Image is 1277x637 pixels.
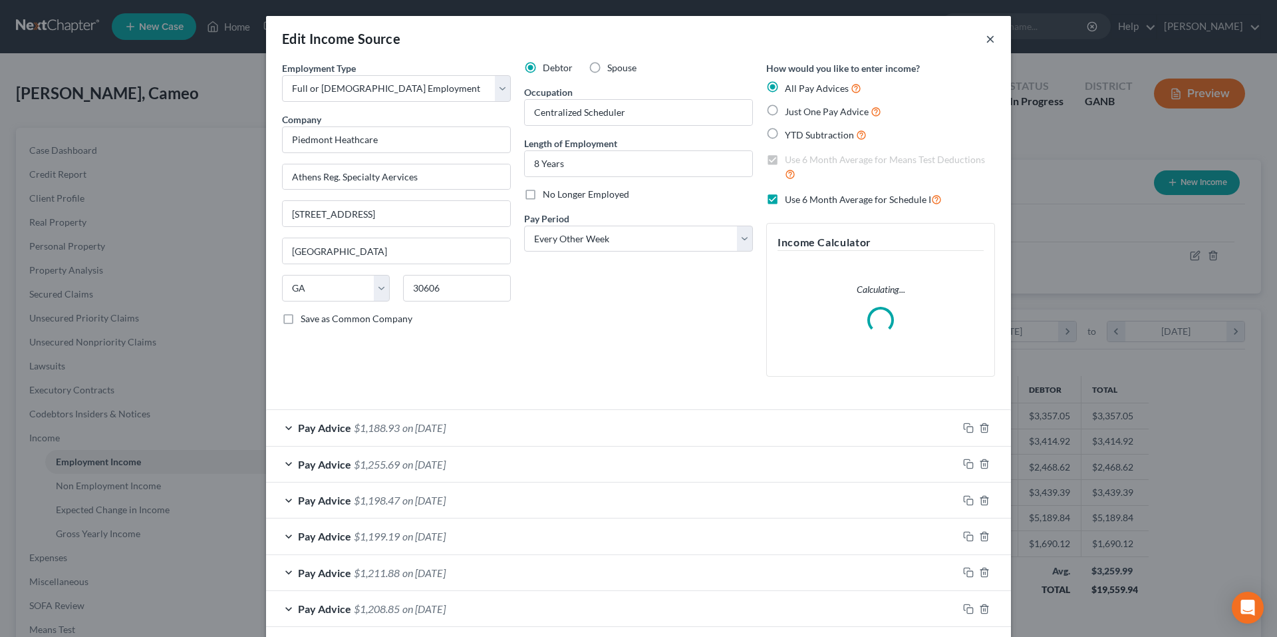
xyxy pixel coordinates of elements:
[354,530,400,542] span: $1,199.19
[403,275,511,302] input: Enter zip...
[282,29,400,48] div: Edit Income Source
[525,151,752,176] input: ex: 2 years
[301,313,412,324] span: Save as Common Company
[402,530,446,542] span: on [DATE]
[778,283,984,296] p: Calculating...
[402,421,446,434] span: on [DATE]
[543,188,629,200] span: No Longer Employed
[354,602,400,615] span: $1,208.85
[402,566,446,579] span: on [DATE]
[283,201,510,226] input: Unit, Suite, etc...
[986,31,995,47] button: ×
[543,62,573,73] span: Debtor
[283,238,510,264] input: Enter city...
[282,114,321,125] span: Company
[354,458,400,471] span: $1,255.69
[607,62,637,73] span: Spouse
[785,154,985,165] span: Use 6 Month Average for Means Test Deductions
[402,458,446,471] span: on [DATE]
[298,566,351,579] span: Pay Advice
[354,566,400,579] span: $1,211.88
[282,126,511,153] input: Search company by name...
[785,194,931,205] span: Use 6 Month Average for Schedule I
[766,61,920,75] label: How would you like to enter income?
[298,530,351,542] span: Pay Advice
[785,83,849,94] span: All Pay Advices
[1232,592,1264,624] div: Open Intercom Messenger
[282,63,356,74] span: Employment Type
[524,213,569,224] span: Pay Period
[525,100,752,125] input: --
[354,494,400,507] span: $1,198.47
[524,85,573,99] label: Occupation
[524,136,617,150] label: Length of Employment
[778,234,984,251] h5: Income Calculator
[283,164,510,190] input: Enter address...
[298,421,351,434] span: Pay Advice
[298,494,351,507] span: Pay Advice
[298,602,351,615] span: Pay Advice
[402,494,446,507] span: on [DATE]
[785,129,854,140] span: YTD Subtraction
[354,421,400,434] span: $1,188.93
[298,458,351,471] span: Pay Advice
[402,602,446,615] span: on [DATE]
[785,106,869,117] span: Just One Pay Advice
